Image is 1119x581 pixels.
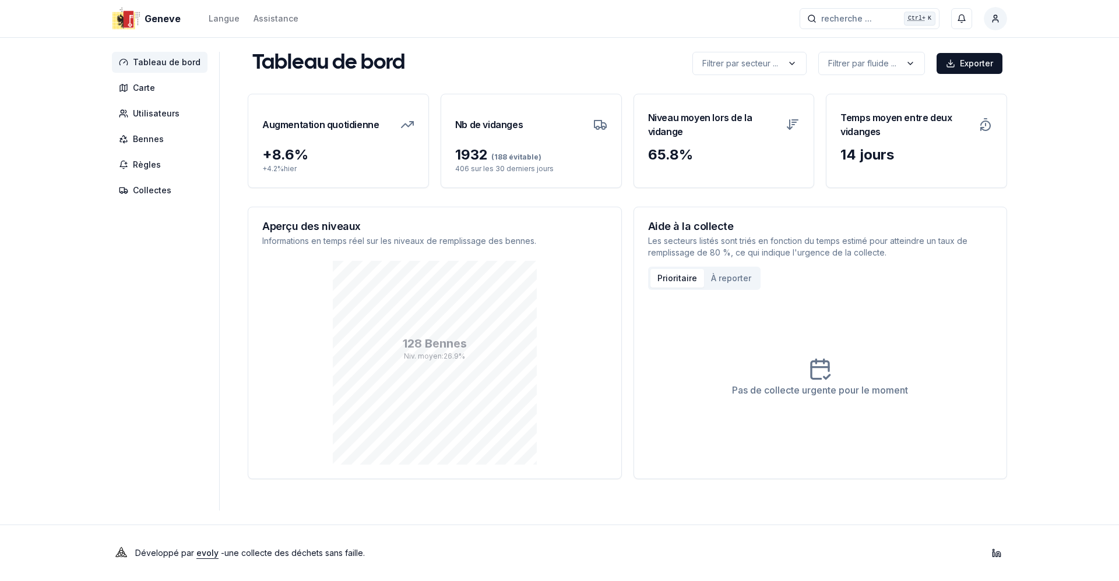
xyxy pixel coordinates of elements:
[704,269,758,288] button: À reporter
[145,12,181,26] span: Geneve
[133,82,155,94] span: Carte
[800,8,939,29] button: recherche ...Ctrl+K
[648,221,993,232] h3: Aide à la collecte
[254,12,298,26] a: Assistance
[455,146,607,164] div: 1932
[196,548,219,558] a: evoly
[112,77,212,98] a: Carte
[692,52,807,75] button: label
[252,52,405,75] h1: Tableau de bord
[262,221,607,232] h3: Aperçu des niveaux
[648,108,779,141] h3: Niveau moyen lors de la vidange
[133,185,171,196] span: Collectes
[818,52,925,75] button: label
[133,159,161,171] span: Règles
[455,164,607,173] p: 406 sur les 30 derniers jours
[840,146,993,164] div: 14 jours
[937,53,1002,74] button: Exporter
[732,383,908,397] div: Pas de collecte urgente pour le moment
[488,153,541,161] span: (188 évitable)
[112,154,212,175] a: Règles
[112,180,212,201] a: Collectes
[112,544,131,562] img: Evoly Logo
[702,58,778,69] p: Filtrer par secteur ...
[112,5,140,33] img: Geneve Logo
[133,108,180,119] span: Utilisateurs
[112,12,185,26] a: Geneve
[209,12,240,26] button: Langue
[112,129,212,150] a: Bennes
[821,13,872,24] span: recherche ...
[648,146,800,164] div: 65.8 %
[648,235,993,258] p: Les secteurs listés sont triés en fonction du temps estimé pour atteindre un taux de remplissage ...
[840,108,972,141] h3: Temps moyen entre deux vidanges
[455,108,523,141] h3: Nb de vidanges
[133,56,200,68] span: Tableau de bord
[828,58,896,69] p: Filtrer par fluide ...
[262,164,414,173] p: + 4.2 % hier
[262,146,414,164] div: + 8.6 %
[209,13,240,24] div: Langue
[112,103,212,124] a: Utilisateurs
[135,545,365,561] p: Développé par - une collecte des déchets sans faille .
[262,108,379,141] h3: Augmentation quotidienne
[112,52,212,73] a: Tableau de bord
[262,235,607,247] p: Informations en temps réel sur les niveaux de remplissage des bennes.
[650,269,704,288] button: Prioritaire
[133,133,164,145] span: Bennes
